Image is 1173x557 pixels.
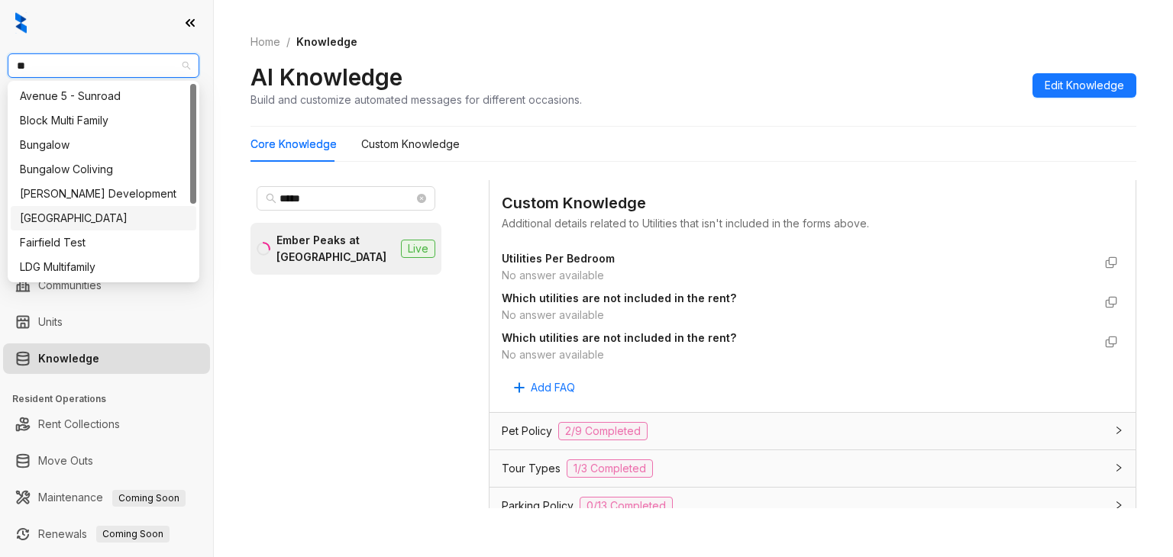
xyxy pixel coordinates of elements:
span: Tour Types [502,460,561,477]
span: Coming Soon [112,490,186,507]
strong: Which utilities are not included in the rent? [502,331,736,344]
a: RenewalsComing Soon [38,519,170,549]
li: / [286,34,290,50]
div: No answer available [502,346,1093,363]
span: collapsed [1114,501,1123,510]
div: Block Multi Family [20,112,187,129]
div: Fairfield [11,206,196,230]
div: Bungalow [11,133,196,157]
div: Tour Types1/3 Completed [490,450,1136,487]
div: No answer available [502,307,1093,324]
div: Parking Policy0/13 Completed [490,488,1136,524]
span: collapsed [1114,426,1123,435]
a: Rent Collections [38,409,120,439]
div: Bungalow Coliving [11,157,196,182]
li: Move Outs [3,446,210,476]
span: Coming Soon [96,526,170,543]
strong: Utilities Per Bedroom [502,252,615,265]
li: Leads [3,102,210,133]
div: Custom Knowledge [361,136,460,153]
h3: Resident Operations [12,392,213,406]
img: logo [15,12,27,34]
div: Bungalow [20,137,187,153]
div: Avenue 5 - Sunroad [11,84,196,108]
div: Pet Policy2/9 Completed [490,413,1136,449]
div: Bungalow Coliving [20,161,187,178]
div: Block Multi Family [11,108,196,133]
div: Core Knowledge [250,136,337,153]
span: close-circle [417,194,426,203]
span: 1/3 Completed [567,459,653,478]
div: Fairfield Test [20,234,187,251]
div: Ember Peaks at [GEOGRAPHIC_DATA] [276,232,395,266]
li: Communities [3,270,210,301]
a: Home [247,34,283,50]
div: LDG Multifamily [11,255,196,279]
span: search [266,193,276,204]
div: LDG Multifamily [20,259,187,275]
button: Add FAQ [502,375,587,400]
div: Custom Knowledge [502,192,1123,215]
span: Parking Policy [502,497,574,514]
li: Collections [3,204,210,235]
span: 0/13 Completed [580,497,673,515]
div: Davis Development [11,182,196,206]
span: 2/9 Completed [558,422,648,440]
div: [PERSON_NAME] Development [20,185,187,202]
span: Edit Knowledge [1045,77,1124,94]
span: Pet Policy [502,423,552,439]
li: Leasing [3,168,210,198]
li: Maintenance [3,482,210,513]
strong: Which utilities are not included in the rent? [502,291,736,304]
span: Add FAQ [531,379,575,396]
span: Live [401,240,435,258]
span: collapsed [1114,463,1123,472]
a: Knowledge [38,343,99,374]
li: Knowledge [3,343,210,374]
button: Edit Knowledge [1032,73,1136,98]
div: Additional details related to Utilities that isn't included in the forms above. [502,215,1123,232]
div: No answer available [502,267,1093,284]
h2: AI Knowledge [250,63,402,92]
div: Fairfield Test [11,230,196,255]
a: Units [38,307,63,337]
li: Units [3,307,210,337]
li: Renewals [3,519,210,549]
div: Avenue 5 - Sunroad [20,88,187,105]
li: Rent Collections [3,409,210,439]
span: Knowledge [296,35,357,48]
div: [GEOGRAPHIC_DATA] [20,210,187,227]
a: Communities [38,270,102,301]
a: Move Outs [38,446,93,476]
div: Build and customize automated messages for different occasions. [250,92,582,108]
